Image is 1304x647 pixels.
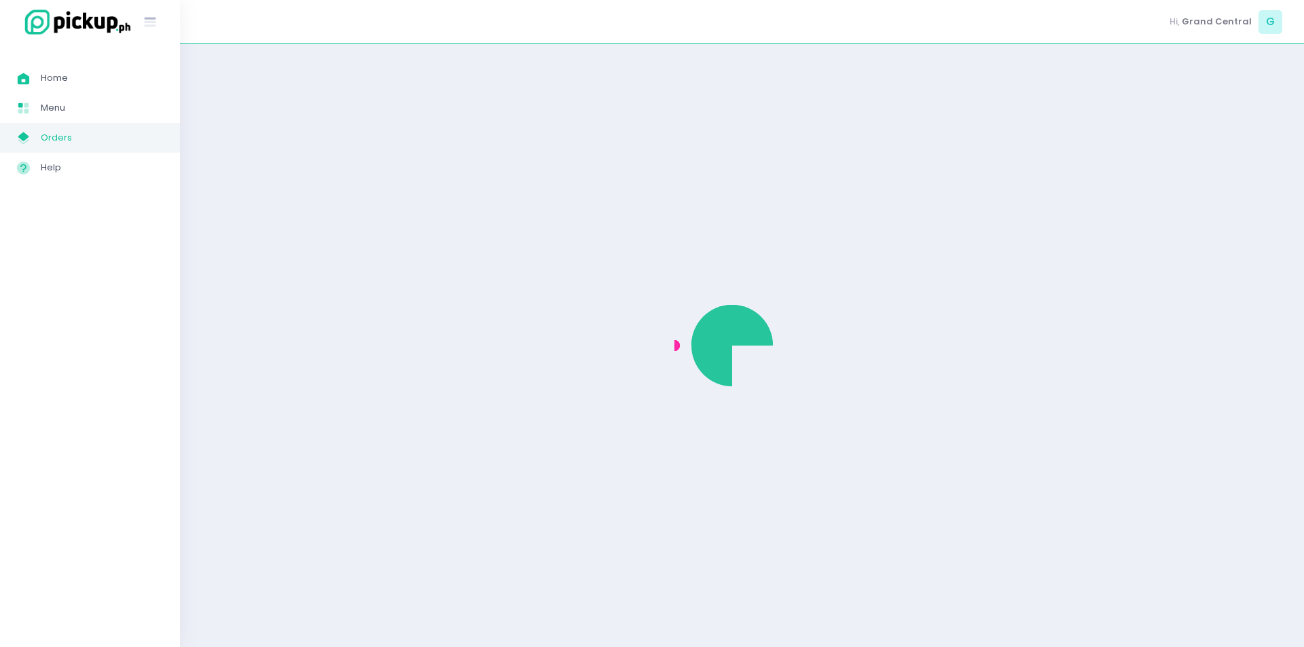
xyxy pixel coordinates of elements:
[1182,15,1252,29] span: Grand Central
[17,7,132,37] img: logo
[41,159,163,177] span: Help
[41,129,163,147] span: Orders
[1258,10,1282,34] span: G
[41,69,163,87] span: Home
[41,99,163,117] span: Menu
[1170,15,1180,29] span: Hi,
